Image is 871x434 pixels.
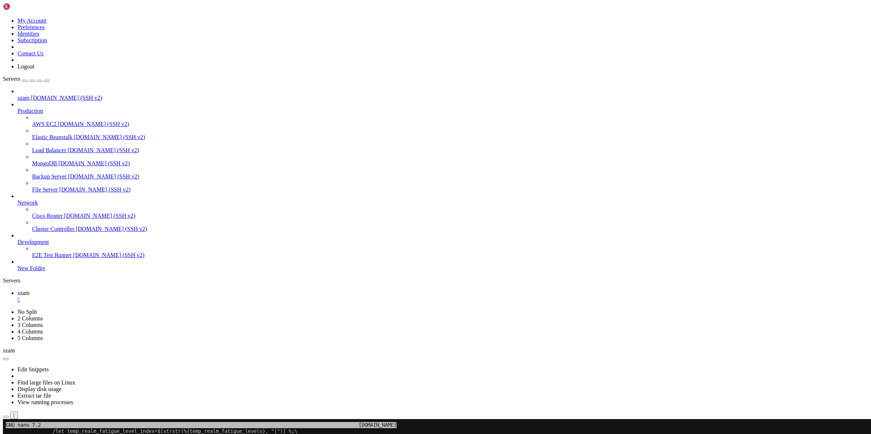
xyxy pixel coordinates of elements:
[3,34,776,40] x-row: /let temp_realm_fatigue_level_index=$[strstr(%{temp_realm_fatigue_levels}, "|")] %;\
[17,328,43,335] a: 4 Columns
[3,226,776,232] x-row: /repeat -1 1 /set fatigue_recovery_status_on=0 %;\
[82,374,87,380] span: ^K
[17,63,34,70] a: Logout
[32,147,66,153] span: Load Balancer
[233,380,242,387] span: M-W
[3,244,776,250] x-row: /def fatigue_status = \
[3,151,776,158] x-row: /endif %;\
[32,167,868,180] li: Backup Server [DOMAIN_NAME] (SSH v2)
[32,206,868,219] li: Cisco Router [DOMAIN_NAME] (SSH v2)
[3,213,776,220] x-row: /if ({fatigue_recovery_on} & {fatigue_recovery_status_on} & !{fatigue_recovery_in_progress}) \
[32,226,74,232] span: Cluster Controller
[3,380,776,387] x-row: Exit Read File Replace Paste Justify Go To Line Redo Copy Where Was Next Forward Next Word End Ne...
[3,250,776,257] x-row: /set fatigue_recovery_status_on=%{1} %;\
[79,380,85,387] span: ^U
[17,379,75,386] a: Find large files on Linux
[17,239,49,245] span: Development
[242,374,251,380] span: M-Q
[160,380,169,387] span: M-E
[17,108,868,114] a: Production
[3,195,776,201] x-row: /def -F -mregexp -t"You are not fighting anyone!$" fatigue_recovery_reset = /fatigue_status 0
[3,76,20,82] span: Servers
[32,252,72,258] span: E2E Test Runner
[3,182,776,189] x-row: /def -F -mregexp -t"(You (attack|assist|turn to attack)|attacks you!$)" fatigue_recovery_start = ...
[3,207,776,213] x-row: /def reset_fatigue_recovery = \
[3,374,9,380] span: ^G
[122,374,128,380] span: ^C
[3,9,776,15] x-row: /let temp_realm_fatigue_level_index=$[strstr(%{temp_realm_fatigue_levels}, "|")] %;\
[68,173,140,179] span: [DOMAIN_NAME] (SSH v2)
[32,141,868,154] li: Load Balancer [DOMAIN_NAME] (SSH v2)
[32,173,868,180] a: Backup Server [DOMAIN_NAME] (SSH v2)
[3,257,776,263] x-row: /reset_fatigue_recovery 0
[99,380,105,387] span: ^J
[3,380,9,387] span: ^X
[17,259,868,272] li: New Folder
[254,380,259,387] span: ^F
[3,127,776,133] x-row: /if ({fatigue_recovery_on} & !{fatigue_recovery_in_progress}) \
[32,121,868,127] a: AWS EC2 [DOMAIN_NAME] (SSH v2)
[17,335,43,341] a: 5 Columns
[32,213,63,219] span: Cisco Router
[31,95,102,101] span: [DOMAIN_NAME] (SSH v2)
[172,374,181,380] span: M-A
[3,108,776,114] x-row: /set fatigue_recovery_in_progress=0
[3,232,776,238] x-row: /endif
[3,158,6,164] div: (0, 25)
[3,76,50,82] a: Servers
[17,95,868,101] a: szam [DOMAIN_NAME] (SSH v2)
[20,374,26,380] span: ^O
[341,374,347,380] span: ^P
[17,37,47,43] a: Subscription
[292,374,297,380] span: ^◂
[3,21,776,28] x-row: /let current_fatigue_level=$[%{current_fatigue_level} + 1] %;\
[3,133,776,139] x-row: /set fatigue_recovery_in_progress=1 %%;\
[17,290,868,303] a: szam
[32,121,56,127] span: AWS EC2
[17,309,37,315] a: No Split
[312,380,318,387] span: ^E
[3,65,776,71] x-row: /set_fatigue_recovery_triggers
[32,186,58,193] span: File Server
[3,77,776,83] x-row: /set fatigue_recovery_on=0
[280,380,286,387] span: ^▸
[17,399,73,405] a: View running processes
[274,374,280,380] span: ^B
[17,296,868,303] div: 
[17,392,51,399] a: Extract tar file
[32,226,868,232] a: Cluster Controller [DOMAIN_NAME] (SSH v2)
[17,315,43,321] a: 2 Columns
[17,265,868,272] a: New Folder
[76,226,147,232] span: [DOMAIN_NAME] (SSH v2)
[3,347,15,354] span: szam
[3,15,776,21] x-row: /let temp_realm_fatigue_levels=$[substr(%{temp_realm_fatigue_levels}, %{temp_realm_fatigue_level_...
[181,380,190,387] span: M-6
[3,3,394,9] span: GNU nano 7.2 [DOMAIN_NAME]
[32,127,868,141] li: Elastic Beanstalk [DOMAIN_NAME] (SSH v2)
[324,374,329,380] span: ^A
[32,114,868,127] li: AWS EC2 [DOMAIN_NAME] (SSH v2)
[10,411,18,419] button: 
[32,134,868,141] a: Elastic Beanstalk [DOMAIN_NAME] (SSH v2)
[3,83,776,90] x-row: /alias fron /set fatigue_recovery_on=1
[17,239,868,245] a: Development
[3,121,776,127] x-row: /def -F -mregexp -ag -t"^You feel (|extremely |very |somewhat |slightly )(secure|calm|uneasy|worr...
[327,380,332,387] span: ^N
[58,160,130,166] span: [DOMAIN_NAME] (SSH v2)
[3,164,776,170] x-row: /info %{P0} %;\
[32,173,67,179] span: Backup Server
[64,213,136,219] span: [DOMAIN_NAME] (SSH v2)
[68,147,139,153] span: [DOMAIN_NAME] (SSH v2)
[17,50,44,56] a: Contact Us
[3,145,776,151] x-row: /repeat -%{herb_readiness_time} 1 /set fatigue_recovery_in_progress=0%%%;/fatigue_status 1 %%;\
[3,90,776,96] x-row: /alias froff /set fatigue_recovery_on=0
[3,139,776,145] x-row: /identify_consume_herbs %%{fatigue_recovery_herb} %%;\
[17,232,868,259] li: Development
[13,413,15,418] div: 
[17,200,868,206] a: Network
[17,386,62,392] a: Display disk usage
[32,219,868,232] li: Cluster Controller [DOMAIN_NAME] (SSH v2)
[32,245,868,259] li: E2E Test Runner [DOMAIN_NAME] (SSH v2)
[204,374,213,380] span: M-]
[32,134,73,140] span: Elastic Beanstalk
